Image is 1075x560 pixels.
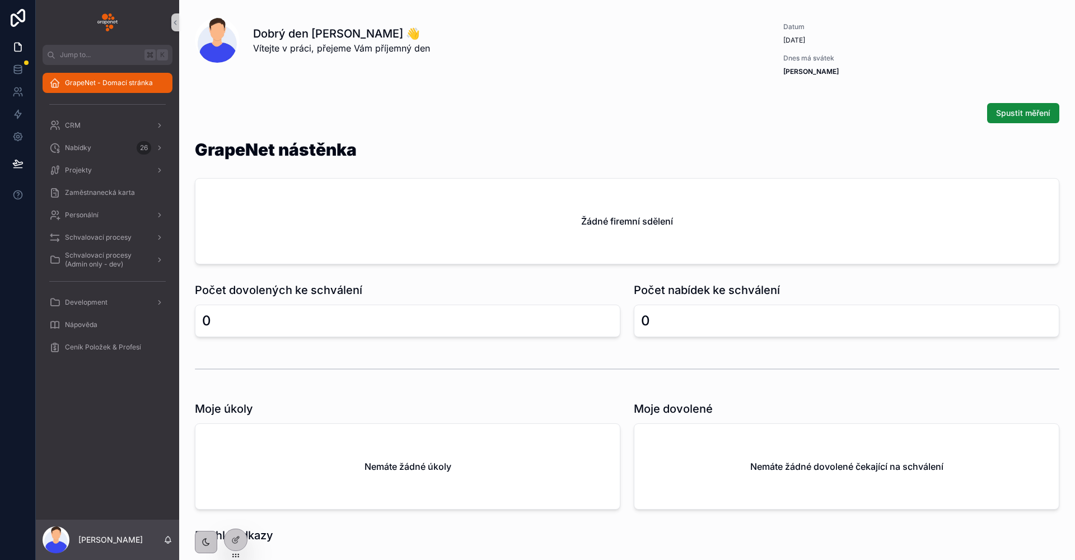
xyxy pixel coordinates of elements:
[43,315,172,335] a: Nápověda
[641,312,650,330] div: 0
[43,45,172,65] button: Jump to...K
[253,41,430,55] span: Vítejte v práci, přejeme Vám příjemný den
[65,211,99,220] span: Personální
[783,36,899,45] span: [DATE]
[97,13,118,31] img: App logo
[43,115,172,136] a: CRM
[137,141,151,155] div: 26
[158,50,167,59] span: K
[36,65,179,372] div: scrollable content
[43,138,172,158] a: Nabídky26
[634,282,780,298] h1: Počet nabídek ke schválení
[65,233,132,242] span: Schvalovací procesy
[60,50,140,59] span: Jump to...
[634,401,713,417] h1: Moje dovolené
[65,166,92,175] span: Projekty
[750,460,943,473] h2: Nemáte žádné dovolené čekající na schválení
[43,183,172,203] a: Zaměstnanecká karta
[364,460,451,473] h2: Nemáte žádné úkoly
[195,282,362,298] h1: Počet dovolených ke schválení
[195,528,273,543] h1: Rychlé odkazy
[65,143,91,152] span: Nabídky
[43,227,172,248] a: Schvalovací procesy
[581,214,673,228] h2: Žádné firemní sdělení
[43,250,172,270] a: Schvalovací procesy (Admin only - dev)
[253,26,430,41] h1: Dobrý den [PERSON_NAME] 👋
[783,22,899,31] span: Datum
[783,67,839,76] strong: [PERSON_NAME]
[65,343,141,352] span: Ceník Položek & Profesí
[65,121,81,130] span: CRM
[202,312,211,330] div: 0
[78,534,143,545] p: [PERSON_NAME]
[783,54,899,63] span: Dnes má svátek
[43,292,172,312] a: Development
[195,401,253,417] h1: Moje úkoly
[195,141,357,158] h1: GrapeNet nástěnka
[65,320,97,329] span: Nápověda
[996,108,1050,119] span: Spustit měření
[65,78,153,87] span: GrapeNet - Domací stránka
[65,298,107,307] span: Development
[43,160,172,180] a: Projekty
[65,251,147,269] span: Schvalovací procesy (Admin only - dev)
[65,188,135,197] span: Zaměstnanecká karta
[987,103,1059,123] button: Spustit měření
[43,205,172,225] a: Personální
[43,73,172,93] a: GrapeNet - Domací stránka
[43,337,172,357] a: Ceník Položek & Profesí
